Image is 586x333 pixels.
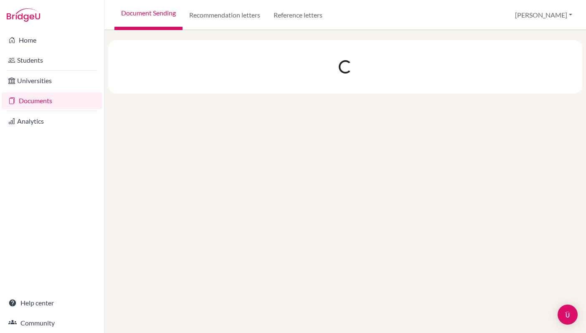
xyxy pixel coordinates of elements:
[558,305,578,325] div: Open Intercom Messenger
[511,7,576,23] button: [PERSON_NAME]
[2,92,102,109] a: Documents
[2,315,102,331] a: Community
[2,113,102,130] a: Analytics
[2,52,102,69] a: Students
[2,295,102,311] a: Help center
[2,72,102,89] a: Universities
[7,8,40,22] img: Bridge-U
[2,32,102,48] a: Home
